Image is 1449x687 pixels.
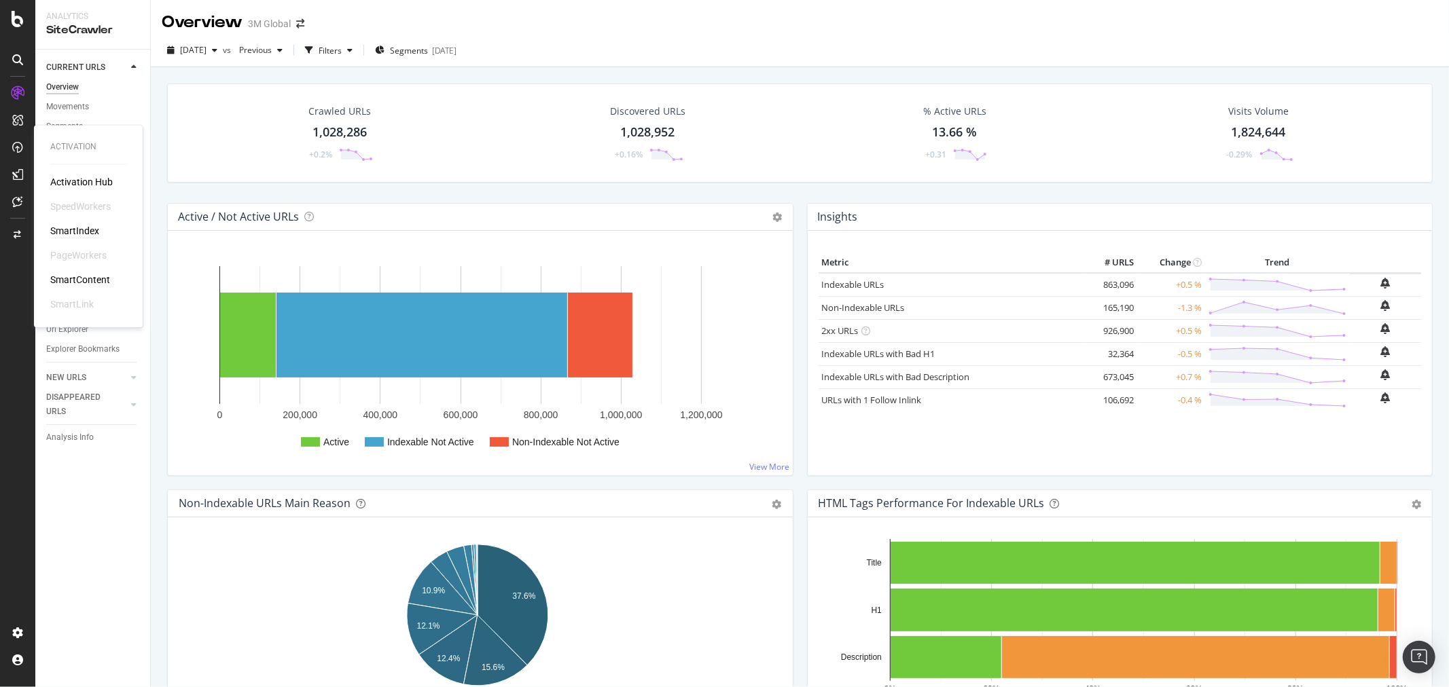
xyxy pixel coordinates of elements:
[482,663,505,672] text: 15.6%
[370,39,462,61] button: Segments[DATE]
[822,348,935,360] a: Indexable URLs with Bad H1
[283,409,317,420] text: 200,000
[866,558,882,568] text: Title
[822,394,922,406] a: URLs with 1 Follow Inlink
[50,225,99,238] a: SmartIndex
[46,80,141,94] a: Overview
[300,39,358,61] button: Filters
[822,324,859,337] a: 2xx URLs
[437,654,460,663] text: 12.4%
[46,100,89,114] div: Movements
[621,124,675,141] div: 1,028,952
[1205,253,1350,273] th: Trend
[1137,273,1205,297] td: +0.5 %
[46,322,141,337] a: Url Explorer
[50,200,111,214] div: SpeedWorkers
[363,409,398,420] text: 400,000
[390,45,428,56] span: Segments
[180,44,207,56] span: 2025 Aug. 24th
[1137,319,1205,342] td: +0.5 %
[1381,278,1391,289] div: bell-plus
[1227,149,1253,160] div: -0.29%
[46,430,94,445] div: Analysis Info
[750,461,790,472] a: View More
[46,11,139,22] div: Analytics
[432,45,457,56] div: [DATE]
[308,105,371,118] div: Crawled URLs
[932,124,977,141] div: 13.66 %
[323,437,349,447] text: Active
[296,19,304,29] div: arrow-right-arrow-left
[217,409,223,420] text: 0
[1381,369,1391,380] div: bell-plus
[46,390,127,419] a: DISAPPEARED URLS
[46,371,127,385] a: NEW URLS
[1381,300,1391,311] div: bell-plus
[1083,253,1137,273] th: # URLS
[319,45,342,56] div: Filters
[1083,365,1137,388] td: 673,045
[417,621,440,631] text: 12.1%
[46,342,120,356] div: Explorer Bookmarks
[50,298,94,312] div: SmartLink
[422,586,445,595] text: 10.9%
[1083,319,1137,342] td: 926,900
[1232,124,1286,141] div: 1,824,644
[50,141,126,153] div: Activation
[248,17,291,31] div: 3M Global
[822,278,884,291] a: Indexable URLs
[179,253,781,464] svg: A chart.
[680,409,722,420] text: 1,200,000
[234,39,288,61] button: Previous
[1412,500,1421,509] div: gear
[46,119,83,134] div: Segments
[50,176,113,189] a: Activation Hub
[615,149,643,160] div: +0.16%
[234,44,272,56] span: Previous
[46,60,105,75] div: CURRENT URLS
[223,44,234,56] span: vs
[871,606,882,615] text: H1
[819,496,1045,510] div: HTML Tags Performance for Indexable URLs
[162,11,243,34] div: Overview
[1381,392,1391,403] div: bell-plus
[46,80,79,94] div: Overview
[1083,342,1137,365] td: 32,364
[178,208,299,226] h4: Active / Not Active URLs
[50,249,107,263] div: PageWorkers
[46,390,115,419] div: DISAPPEARED URLS
[162,39,223,61] button: [DATE]
[822,371,970,383] a: Indexable URLs with Bad Description
[1381,346,1391,357] div: bell-plus
[46,100,141,114] a: Movements
[1083,296,1137,319] td: 165,190
[512,591,535,601] text: 37.6%
[312,124,367,141] div: 1,028,286
[818,208,858,226] h4: Insights
[600,409,642,420] text: 1,000,000
[444,409,478,420] text: 600,000
[50,274,110,287] a: SmartContent
[179,496,351,510] div: Non-Indexable URLs Main Reason
[46,119,141,134] a: Segments
[1083,273,1137,297] td: 863,096
[1381,323,1391,334] div: bell-plus
[46,22,139,38] div: SiteCrawler
[1137,365,1205,388] td: +0.7 %
[1403,641,1435,673] div: Open Intercom Messenger
[46,60,127,75] a: CURRENT URLS
[610,105,685,118] div: Discovered URLs
[772,500,782,509] div: gear
[46,430,141,445] a: Analysis Info
[819,253,1084,273] th: Metric
[524,409,558,420] text: 800,000
[387,437,474,447] text: Indexable Not Active
[822,301,905,314] a: Non-Indexable URLs
[1137,296,1205,319] td: -1.3 %
[309,149,332,160] div: +0.2%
